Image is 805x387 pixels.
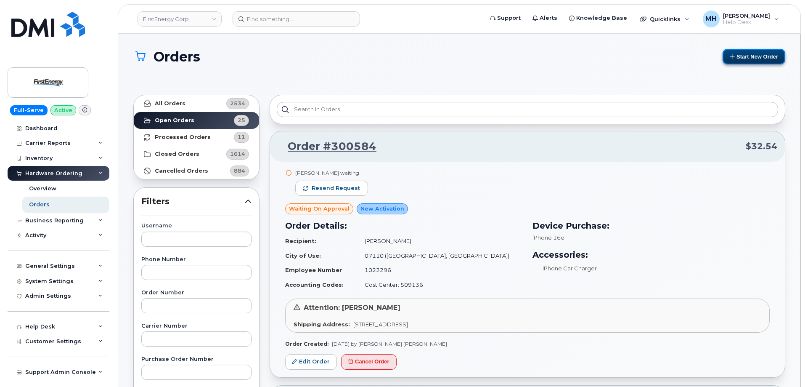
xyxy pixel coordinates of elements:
button: Start New Order [723,49,785,64]
strong: Open Orders [155,117,194,124]
span: Resend request [312,184,360,192]
span: iPhone 16e [532,234,564,241]
span: Attention: [PERSON_NAME] [304,304,400,312]
a: Edit Order [285,354,337,370]
strong: Shipping Address: [294,321,350,328]
span: 2534 [230,99,245,107]
iframe: Messenger Launcher [768,350,799,381]
a: Closed Orders1614 [134,146,259,163]
td: [PERSON_NAME] [357,234,522,248]
label: Purchase Order Number [141,357,252,362]
label: Phone Number [141,257,252,262]
a: Processed Orders11 [134,129,259,146]
span: 1614 [230,150,245,158]
a: Order #300584 [278,139,376,154]
strong: City of Use: [285,252,321,259]
label: Username [141,223,252,229]
strong: Cancelled Orders [155,168,208,174]
span: 11 [238,133,245,141]
button: Resend request [295,181,368,196]
span: Waiting On Approval [289,205,350,213]
label: Carrier Number [141,323,252,329]
strong: Recipient: [285,238,316,244]
span: [STREET_ADDRESS] [353,321,408,328]
td: Cost Center: 509136 [357,278,522,292]
strong: Order Created: [285,341,328,347]
span: [DATE] by [PERSON_NAME] [PERSON_NAME] [332,341,447,347]
a: Cancelled Orders884 [134,163,259,179]
span: $32.54 [746,140,777,152]
strong: Employee Number [285,267,342,273]
label: Order Number [141,290,252,296]
input: Search in orders [277,102,778,117]
li: iPhone Car Charger [532,264,770,272]
td: 1022296 [357,263,522,278]
a: Open Orders25 [134,112,259,129]
span: Filters [141,195,245,208]
span: Orders [154,49,200,64]
h3: Device Purchase: [532,219,770,232]
strong: Accounting Codes: [285,281,344,288]
td: 07110 ([GEOGRAPHIC_DATA], [GEOGRAPHIC_DATA]) [357,248,522,263]
h3: Order Details: [285,219,522,232]
h3: Accessories: [532,248,770,261]
span: 884 [234,167,245,175]
div: [PERSON_NAME] waiting [295,169,368,176]
strong: Processed Orders [155,134,211,141]
a: All Orders2534 [134,95,259,112]
strong: Closed Orders [155,151,199,157]
button: Cancel Order [341,354,397,370]
span: 25 [238,116,245,124]
span: New Activation [360,205,404,213]
strong: All Orders [155,100,185,107]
